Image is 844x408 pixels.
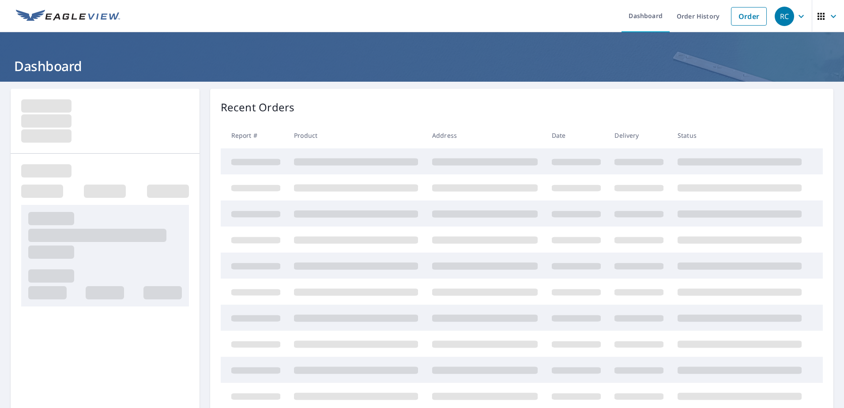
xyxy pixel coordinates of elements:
th: Report # [221,122,287,148]
th: Product [287,122,425,148]
a: Order [731,7,767,26]
th: Status [671,122,809,148]
h1: Dashboard [11,57,833,75]
th: Address [425,122,545,148]
p: Recent Orders [221,99,295,115]
th: Delivery [607,122,671,148]
div: RC [775,7,794,26]
th: Date [545,122,608,148]
img: EV Logo [16,10,120,23]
